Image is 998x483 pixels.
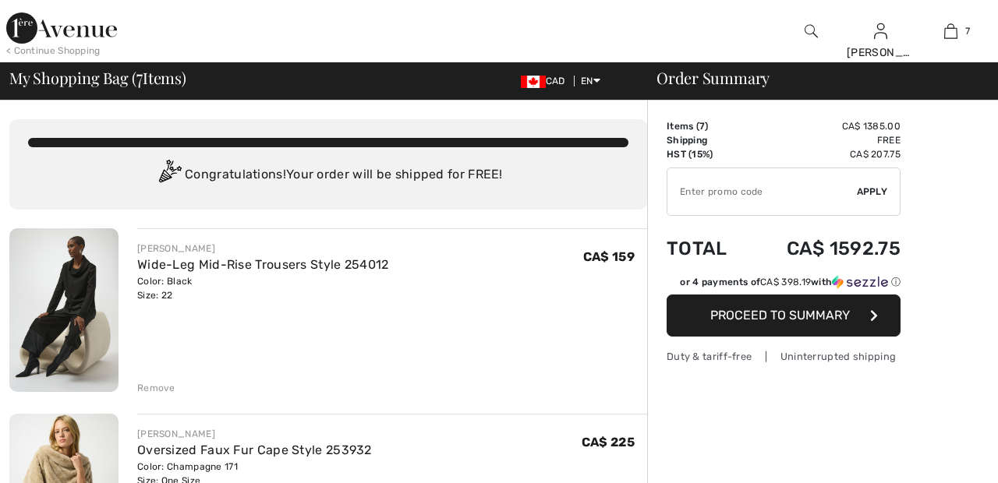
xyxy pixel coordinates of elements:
[582,435,635,450] span: CA$ 225
[832,275,888,289] img: Sezzle
[680,275,901,289] div: or 4 payments of with
[805,22,818,41] img: search the website
[9,228,119,392] img: Wide-Leg Mid-Rise Trousers Style 254012
[667,275,901,294] div: or 4 payments ofCA$ 398.19withSezzle Click to learn more about Sezzle
[667,294,901,337] button: Proceed to Summary
[748,119,901,133] td: CA$ 1385.00
[137,427,372,441] div: [PERSON_NAME]
[581,76,600,86] span: EN
[748,133,901,147] td: Free
[28,160,628,191] div: Congratulations! Your order will be shipped for FREE!
[710,308,850,323] span: Proceed to Summary
[9,70,186,86] span: My Shopping Bag ( Items)
[667,222,748,275] td: Total
[874,22,887,41] img: My Info
[667,119,748,133] td: Items ( )
[583,249,635,264] span: CA$ 159
[857,185,888,199] span: Apply
[748,222,901,275] td: CA$ 1592.75
[667,147,748,161] td: HST (15%)
[748,147,901,161] td: CA$ 207.75
[667,133,748,147] td: Shipping
[874,23,887,38] a: Sign In
[667,168,857,215] input: Promo code
[137,257,389,272] a: Wide-Leg Mid-Rise Trousers Style 254012
[137,442,372,457] a: Oversized Faux Fur Cape Style 253932
[916,22,985,41] a: 7
[137,381,175,395] div: Remove
[6,12,117,44] img: 1ère Avenue
[699,121,705,132] span: 7
[136,66,143,86] span: 7
[6,44,101,58] div: < Continue Shopping
[667,349,901,364] div: Duty & tariff-free | Uninterrupted shipping
[521,76,572,86] span: CAD
[137,274,389,302] div: Color: Black Size: 22
[944,22,957,41] img: My Bag
[137,241,389,256] div: [PERSON_NAME]
[760,277,811,287] span: CA$ 398.19
[638,70,989,86] div: Order Summary
[154,160,185,191] img: Congratulation2.svg
[521,76,546,88] img: Canadian Dollar
[847,44,915,61] div: [PERSON_NAME]
[965,24,970,38] span: 7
